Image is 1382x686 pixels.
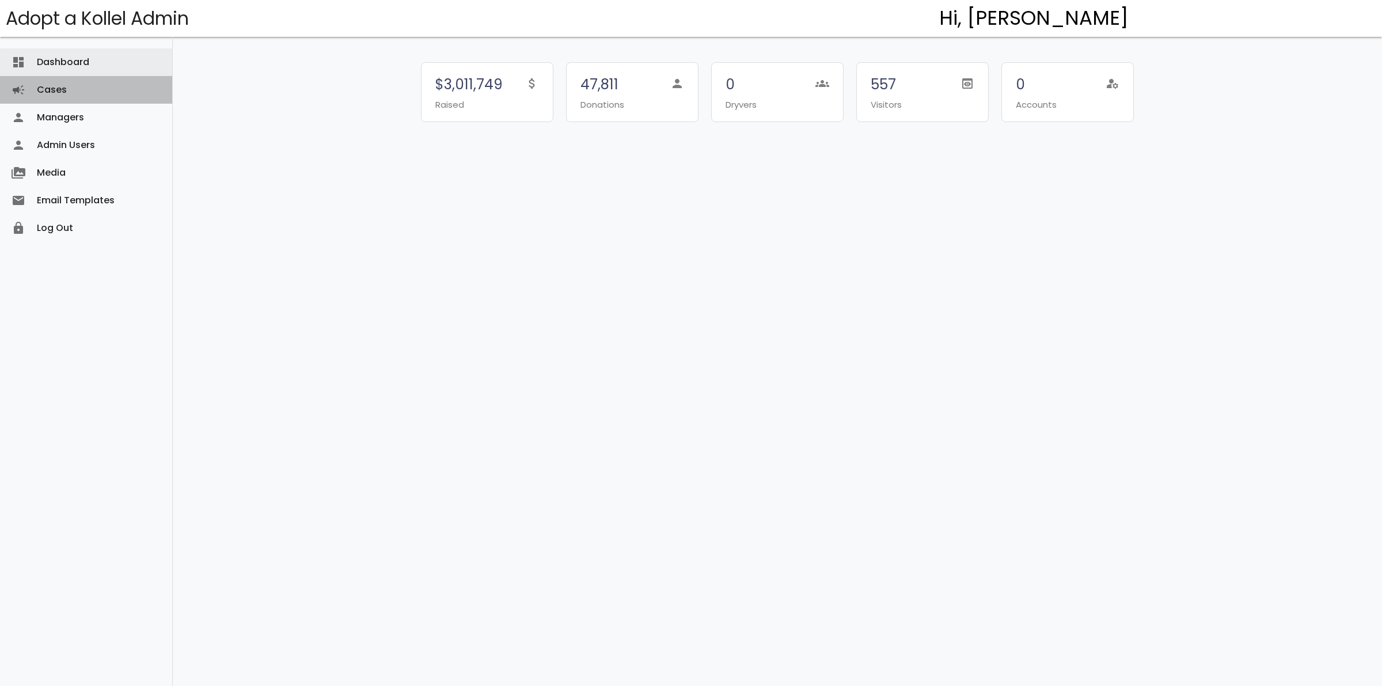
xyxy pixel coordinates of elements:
[726,77,757,92] h5: 0
[815,77,829,90] span: groups
[960,77,974,90] span: preview
[12,76,25,104] i: campaign
[1016,97,1057,112] p: Accounts
[871,97,902,112] p: Visitors
[939,7,1129,29] h4: Hi, [PERSON_NAME]
[12,187,25,214] i: email
[580,77,624,92] h5: 47,811
[12,48,25,76] i: dashboard
[580,97,624,112] p: Donations
[12,104,25,131] i: person
[12,131,25,159] i: person
[1016,77,1057,92] h5: 0
[726,97,757,112] p: Dryvers
[525,77,539,90] span: attach_money
[435,77,503,92] h5: $3,011,749
[871,77,902,92] h5: 557
[435,97,503,112] p: Raised
[670,77,684,90] span: person
[1106,77,1119,90] span: manage_accounts
[12,214,25,242] i: lock
[12,159,25,187] i: perm_media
